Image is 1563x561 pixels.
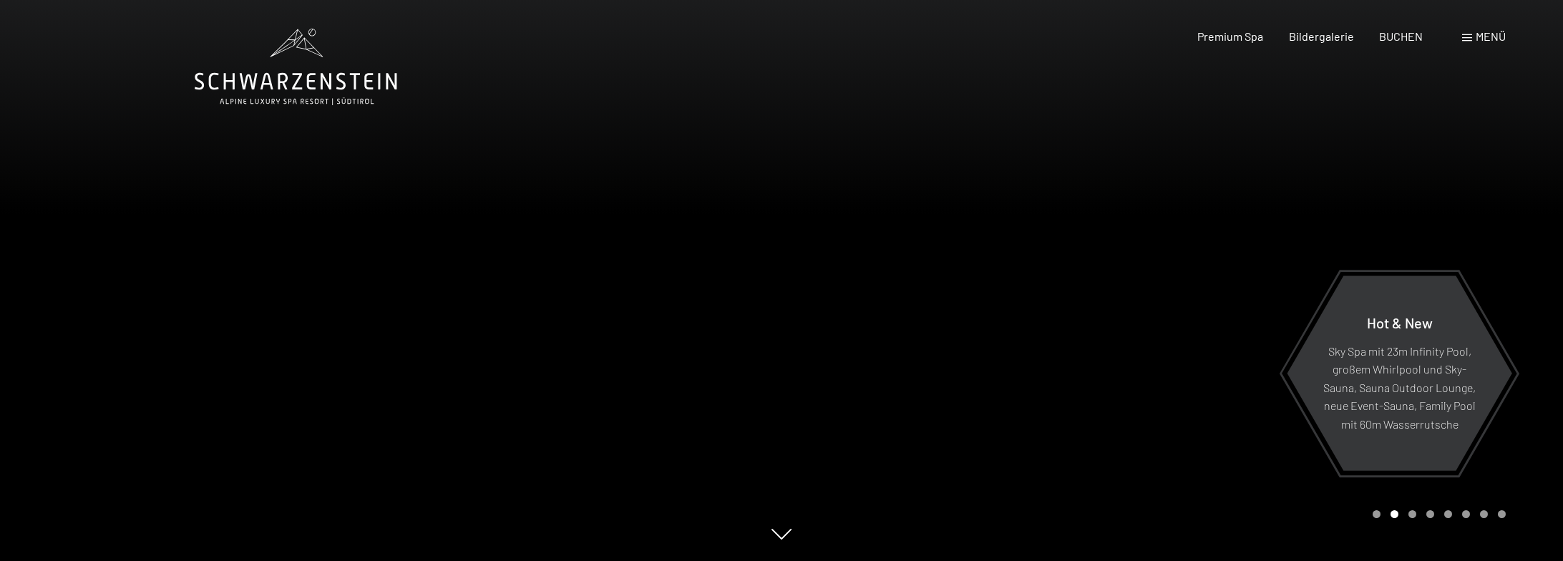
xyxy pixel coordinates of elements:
[1480,510,1488,518] div: Carousel Page 7
[1322,341,1477,433] p: Sky Spa mit 23m Infinity Pool, großem Whirlpool und Sky-Sauna, Sauna Outdoor Lounge, neue Event-S...
[1197,29,1263,43] a: Premium Spa
[1426,510,1434,518] div: Carousel Page 4
[1391,510,1398,518] div: Carousel Page 2 (Current Slide)
[1286,275,1513,472] a: Hot & New Sky Spa mit 23m Infinity Pool, großem Whirlpool und Sky-Sauna, Sauna Outdoor Lounge, ne...
[1379,29,1423,43] a: BUCHEN
[1289,29,1354,43] a: Bildergalerie
[1373,510,1381,518] div: Carousel Page 1
[1462,510,1470,518] div: Carousel Page 6
[1367,313,1433,331] span: Hot & New
[1444,510,1452,518] div: Carousel Page 5
[1368,510,1506,518] div: Carousel Pagination
[1476,29,1506,43] span: Menü
[1408,510,1416,518] div: Carousel Page 3
[1498,510,1506,518] div: Carousel Page 8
